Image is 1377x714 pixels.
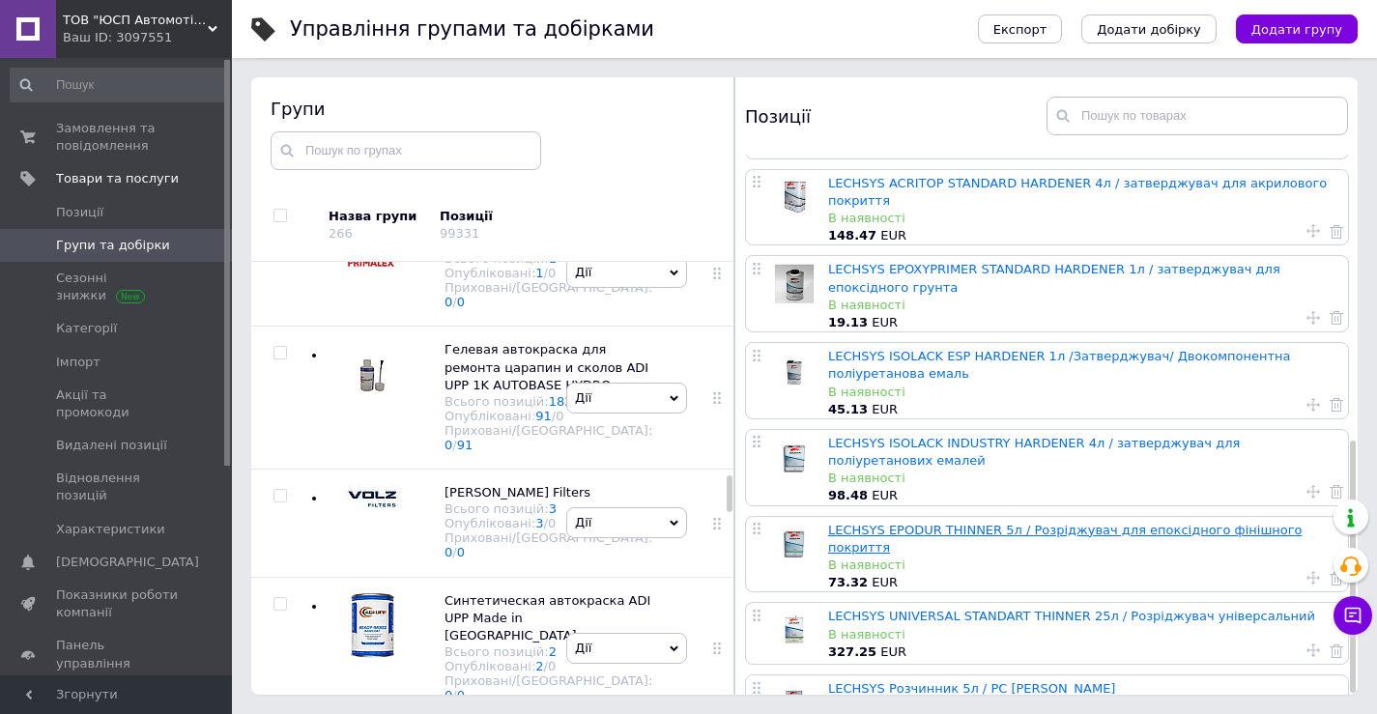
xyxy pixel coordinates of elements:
span: Дії [575,641,591,655]
a: 3 [535,516,543,530]
div: 0 [548,659,556,673]
a: 0 [445,545,452,559]
div: EUR [828,314,1338,331]
div: Приховані/[GEOGRAPHIC_DATA]: [445,423,652,452]
span: Показники роботи компанії [56,586,179,621]
a: 2 [549,644,557,659]
input: Пошук [10,68,228,102]
input: Пошук по групах [271,131,541,170]
div: Опубліковані: [445,516,652,530]
span: Видалені позиції [56,437,167,454]
a: Видалити товар [1330,222,1343,240]
span: Додати групу [1251,22,1342,37]
div: Приховані/[GEOGRAPHIC_DATA]: [445,530,652,559]
button: Додати групу [1236,14,1358,43]
div: EUR [828,574,1338,591]
a: 2 [535,659,543,673]
a: Видалити товар [1330,642,1343,659]
span: Дії [575,515,591,529]
span: Гелевая автокраска для ремонта царапин и сколов ADI UPP 1K AUTOBASE HYDRO [445,342,648,391]
a: 1 [535,266,543,280]
div: В наявності [828,557,1338,574]
b: 19.13 [828,315,868,329]
a: Видалити товар [1330,396,1343,414]
button: Додати добірку [1081,14,1217,43]
span: / [452,438,473,452]
div: 0 [548,516,556,530]
h1: Управління групами та добірками [290,17,654,41]
span: Сезонні знижки [56,270,179,304]
div: Ваш ID: 3097551 [63,29,232,46]
span: Позиції [56,204,103,221]
span: Замовлення та повідомлення [56,120,179,155]
a: LECHSYS UNIVERSAL STANDART THINNER 25л / Розріджувач універсальний [828,609,1315,623]
div: Групи [271,97,715,121]
b: 45.13 [828,402,868,416]
div: В наявності [828,626,1338,643]
b: 98.48 [828,488,868,502]
span: / [544,516,557,530]
a: 0 [445,438,452,452]
a: 0 [445,295,452,309]
a: 0 [445,688,452,702]
b: 327.25 [828,644,876,659]
div: 266 [329,226,353,241]
div: В наявності [828,384,1338,401]
div: Всього позицій: [445,394,652,409]
button: Експорт [978,14,1063,43]
a: 3 [549,501,557,516]
span: Імпорт [56,354,100,371]
span: Акції та промокоди [56,386,179,421]
span: Експорт [993,22,1047,37]
span: Характеристики [56,521,165,538]
span: Категорії [56,320,117,337]
div: Позиції [745,97,1047,135]
div: Всього позицій: [445,644,652,659]
button: Чат з покупцем [1334,596,1372,635]
div: EUR [828,401,1338,418]
div: Приховані/[GEOGRAPHIC_DATA]: [445,280,652,309]
a: LECHSYS ISOLACK INDUSTRY HARDENER 4л / затверджувач для поліуретанових емалей [828,436,1240,468]
a: Видалити товар [1330,482,1343,500]
a: 0 [457,295,465,309]
a: LECHSYS EPODUR THINNER 5л / Розріджувач для епоксідного фінішного покриття [828,523,1303,555]
span: / [544,659,557,673]
span: Синтетическая автокраска ADI UPP Made in [GEOGRAPHIC_DATA] [445,593,650,643]
b: 73.32 [828,575,868,589]
a: Видалити товар [1330,309,1343,327]
div: Опубліковані: [445,659,652,673]
span: / [544,266,557,280]
a: 0 [457,545,465,559]
span: / [552,409,564,423]
a: LECHSYS ACRITOP STANDARD HARDENER 4л / затверджувач для акрилового покриття [828,176,1327,208]
div: В наявності [828,210,1338,227]
span: [DEMOGRAPHIC_DATA] [56,554,199,571]
span: Товари та послуги [56,170,179,187]
div: Опубліковані: [445,409,652,423]
span: / [452,688,465,702]
a: 182 [549,394,573,409]
a: Видалити товар [1330,569,1343,586]
img: Гелевая автокраска для ремонта царапин и сколов ADI UPP 1K AUTOBASE HYDRO [347,341,397,408]
a: LECHSYS Розчинник 5л / PC [PERSON_NAME] [828,681,1115,696]
img: Volz Filters [338,484,406,514]
div: EUR [828,227,1338,244]
span: Групи та добірки [56,237,170,254]
img: Синтетическая автокраска ADI UPP Made in Italy [349,592,396,658]
span: / [452,545,465,559]
a: 91 [535,409,552,423]
a: 0 [457,688,465,702]
div: В наявності [828,470,1338,487]
div: Опубліковані: [445,266,652,280]
b: 148.47 [828,228,876,243]
div: 99331 [440,226,479,241]
span: Дії [575,265,591,279]
span: ТОВ "ЮСП Автомотів Україна" [63,12,208,29]
div: 0 [548,266,556,280]
div: Позиції [440,208,604,225]
div: 0 [556,409,563,423]
div: Назва групи [329,208,425,225]
div: EUR [828,487,1338,504]
div: В наявності [828,297,1338,314]
input: Пошук по товарах [1047,97,1348,135]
